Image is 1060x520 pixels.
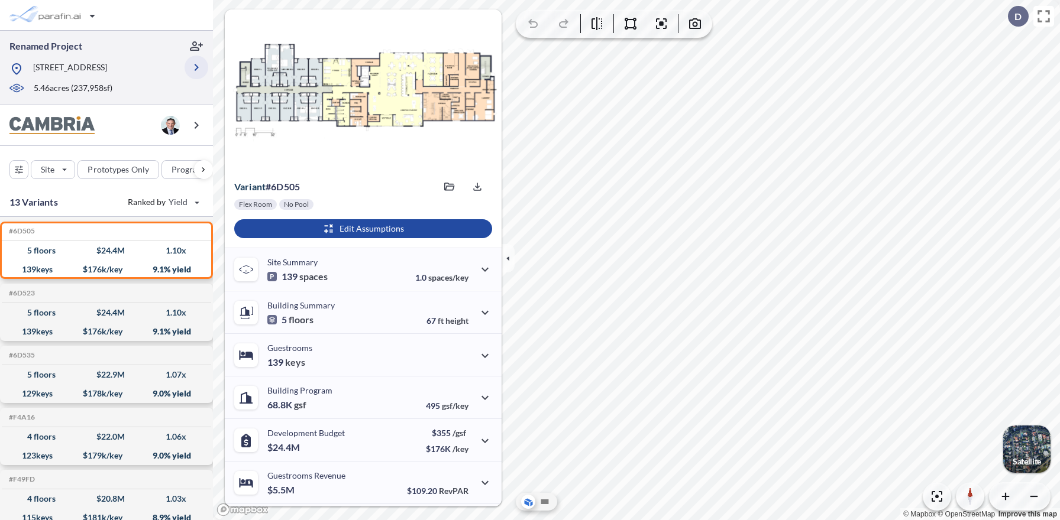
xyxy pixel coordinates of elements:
[7,227,35,235] h5: Click to copy the code
[426,444,468,454] p: $176K
[1003,425,1051,473] button: Switcher ImageSatellite
[41,164,54,175] p: Site
[239,200,272,209] p: Flex Room
[234,181,300,193] p: # 6d505
[538,495,552,509] button: Site Plan
[9,40,82,53] p: Renamed Project
[216,503,269,516] a: Mapbox homepage
[31,160,75,179] button: Site
[169,196,188,208] span: Yield
[442,401,468,411] span: gsf/key
[267,428,345,438] p: Development Budget
[267,314,314,326] p: 5
[426,428,468,438] p: $355
[267,271,328,282] p: 139
[426,401,468,411] p: 495
[7,475,35,483] h5: Click to copy the code
[428,272,468,282] span: spaces/key
[7,413,35,421] h5: Click to copy the code
[77,160,159,179] button: Prototypes Only
[9,116,95,135] img: BrandImage
[9,195,58,209] p: 13 Variants
[998,510,1057,518] a: Improve this map
[415,272,468,282] p: 1.0
[407,486,468,496] p: $109.20
[284,200,309,209] p: No Pool
[161,116,180,135] img: user logo
[234,181,266,192] span: Variant
[267,356,305,368] p: 139
[453,428,466,438] span: /gsf
[7,289,35,297] h5: Click to copy the code
[285,356,305,368] span: keys
[294,399,306,411] span: gsf
[267,300,335,310] p: Building Summary
[1014,11,1022,22] p: D
[903,510,936,518] a: Mapbox
[426,316,468,326] p: 67
[34,82,112,95] p: 5.46 acres ( 237,958 sf)
[267,257,318,267] p: Site Summary
[938,510,995,518] a: OpenStreetMap
[267,470,345,480] p: Guestrooms Revenue
[118,193,207,212] button: Ranked by Yield
[1003,425,1051,473] img: Switcher Image
[172,164,205,175] p: Program
[1013,457,1041,466] p: Satellite
[299,271,328,282] span: spaces
[438,316,444,326] span: ft
[453,444,468,454] span: /key
[161,160,225,179] button: Program
[33,61,107,76] p: [STREET_ADDRESS]
[340,223,404,235] p: Edit Assumptions
[267,343,312,353] p: Guestrooms
[445,316,468,326] span: height
[439,486,468,496] span: RevPAR
[234,219,492,238] button: Edit Assumptions
[289,314,314,326] span: floors
[88,164,149,175] p: Prototypes Only
[267,385,332,395] p: Building Program
[267,441,302,453] p: $24.4M
[521,495,535,509] button: Aerial View
[7,351,35,359] h5: Click to copy the code
[267,484,296,496] p: $5.5M
[267,399,306,411] p: 68.8K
